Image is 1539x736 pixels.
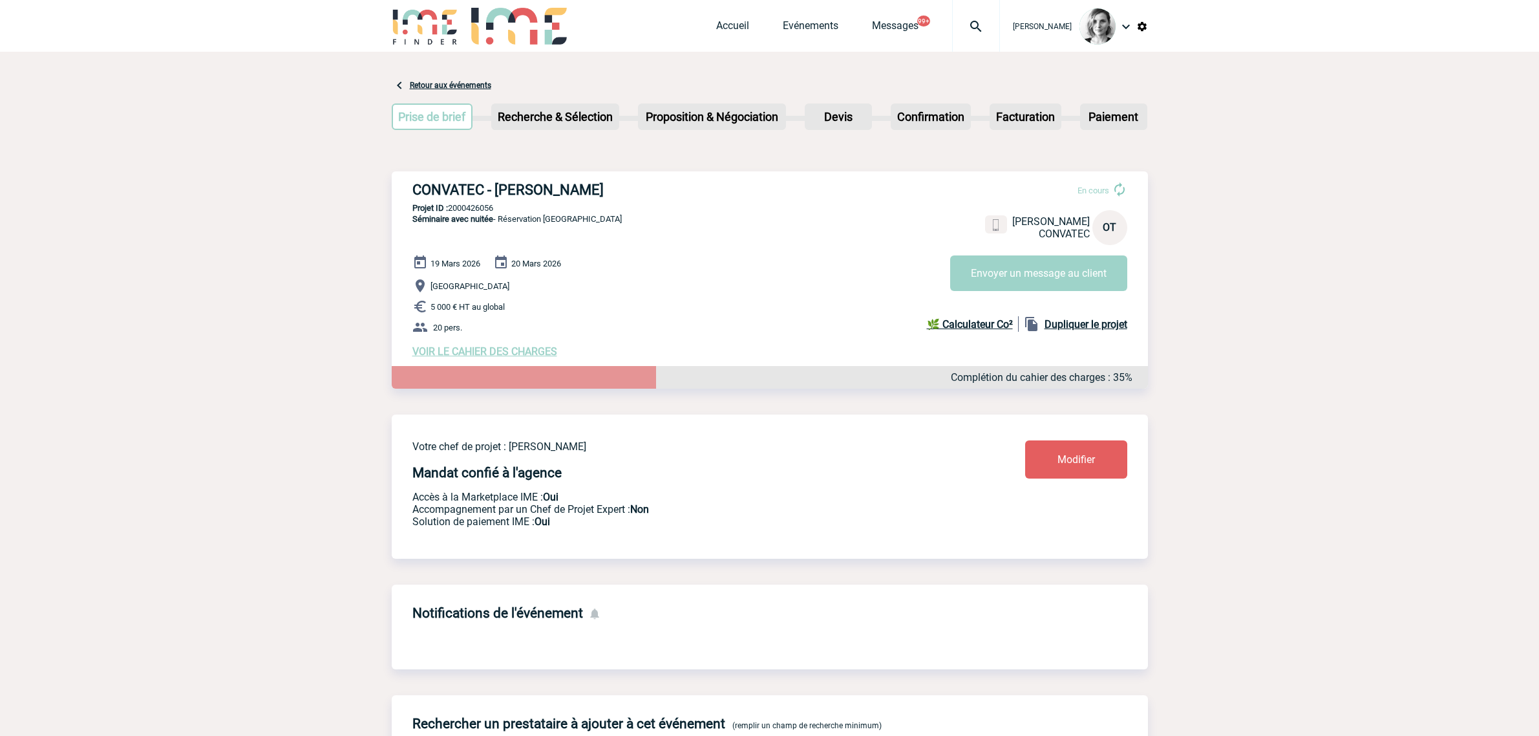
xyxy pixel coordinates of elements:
b: Oui [535,515,550,528]
button: 99+ [917,16,930,27]
img: portable.png [990,219,1002,231]
b: Dupliquer le projet [1045,318,1127,330]
p: Devis [806,105,871,129]
span: 19 Mars 2026 [430,259,480,268]
p: Paiement [1081,105,1146,129]
a: 🌿 Calculateur Co² [927,316,1019,332]
button: Envoyer un message au client [950,255,1127,291]
a: Accueil [716,19,749,38]
h3: CONVATEC - [PERSON_NAME] [412,182,800,198]
a: Messages [872,19,918,38]
h4: Mandat confié à l'agence [412,465,562,481]
p: Votre chef de projet : [PERSON_NAME] [412,440,949,453]
p: Accès à la Marketplace IME : [412,491,949,503]
a: VOIR LE CAHIER DES CHARGES [412,345,557,358]
span: - Réservation [GEOGRAPHIC_DATA] [412,214,622,224]
p: Conformité aux process achat client, Prise en charge de la facturation, Mutualisation de plusieur... [412,515,949,528]
a: Evénements [783,19,838,38]
span: (remplir un champ de recherche minimum) [732,721,882,730]
span: [PERSON_NAME] [1012,215,1090,228]
h4: Notifications de l'événement [412,605,583,621]
span: En cours [1077,186,1109,195]
img: file_copy-black-24dp.png [1024,316,1039,332]
b: Oui [543,491,558,503]
p: Prise de brief [393,105,472,129]
a: Retour aux événements [410,81,491,90]
h4: Rechercher un prestataire à ajouter à cet événement [412,716,725,731]
span: 20 pers. [433,323,462,332]
span: [PERSON_NAME] [1013,22,1072,31]
p: Prestation payante [412,503,949,515]
span: CONVATEC [1039,228,1090,240]
p: Facturation [991,105,1060,129]
img: IME-Finder [392,8,459,45]
p: Recherche & Sélection [493,105,618,129]
span: [GEOGRAPHIC_DATA] [430,281,509,291]
p: 2000426056 [392,203,1148,213]
span: Séminaire avec nuitée [412,214,493,224]
span: OT [1103,221,1116,233]
b: Non [630,503,649,515]
b: 🌿 Calculateur Co² [927,318,1013,330]
img: 103019-1.png [1079,8,1116,45]
span: Modifier [1057,453,1095,466]
span: 5 000 € HT au global [430,302,505,312]
b: Projet ID : [412,203,448,213]
p: Confirmation [892,105,970,129]
p: Proposition & Négociation [639,105,785,129]
span: 20 Mars 2026 [511,259,561,268]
